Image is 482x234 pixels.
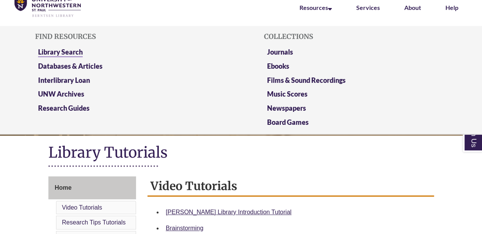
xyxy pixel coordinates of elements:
a: Databases & Articles [38,62,102,70]
a: Research Guides [38,104,90,112]
a: Library Search [38,48,83,57]
h5: Find Resources [35,33,218,40]
h5: Collections [264,33,447,40]
a: Board Games [267,118,309,126]
a: Services [356,4,380,11]
a: About [404,4,421,11]
a: Research Tips Tutorials [62,219,126,226]
a: [PERSON_NAME] Library Introduction Tutorial [166,209,291,215]
a: Ebooks [267,62,289,70]
a: Journals [267,48,293,56]
a: Music Scores [267,90,307,98]
a: Resources [299,4,332,11]
a: Home [48,176,136,199]
a: Video Tutorials [62,204,102,211]
a: Help [445,4,458,11]
a: Films & Sound Recordings [267,76,346,84]
a: UNW Archives [38,90,84,98]
a: Brainstorming [166,225,203,231]
a: Interlibrary Loan [38,76,90,84]
span: Home [55,184,72,191]
a: Newspapers [267,104,306,112]
h2: Video Tutorials [147,176,434,197]
h1: Library Tutorials [48,143,434,163]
